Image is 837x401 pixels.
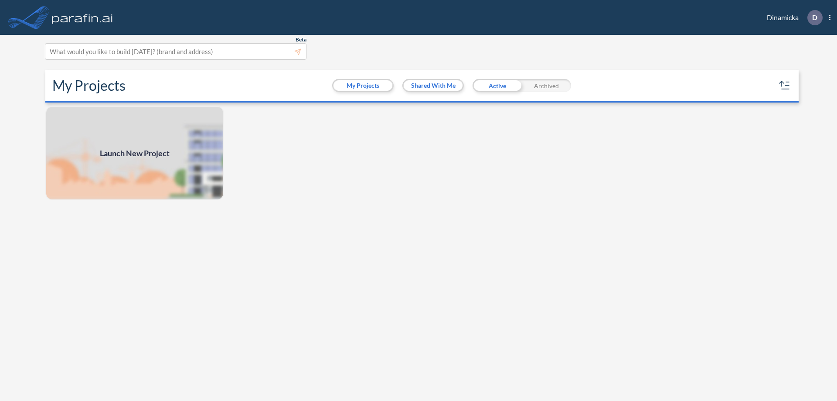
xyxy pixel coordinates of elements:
[296,36,306,43] span: Beta
[522,79,571,92] div: Archived
[45,106,224,200] img: add
[404,80,463,91] button: Shared With Me
[45,106,224,200] a: Launch New Project
[754,10,830,25] div: Dinamicka
[100,147,170,159] span: Launch New Project
[778,79,792,93] button: sort
[333,80,392,91] button: My Projects
[812,14,817,21] p: D
[52,77,126,94] h2: My Projects
[50,9,115,26] img: logo
[473,79,522,92] div: Active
